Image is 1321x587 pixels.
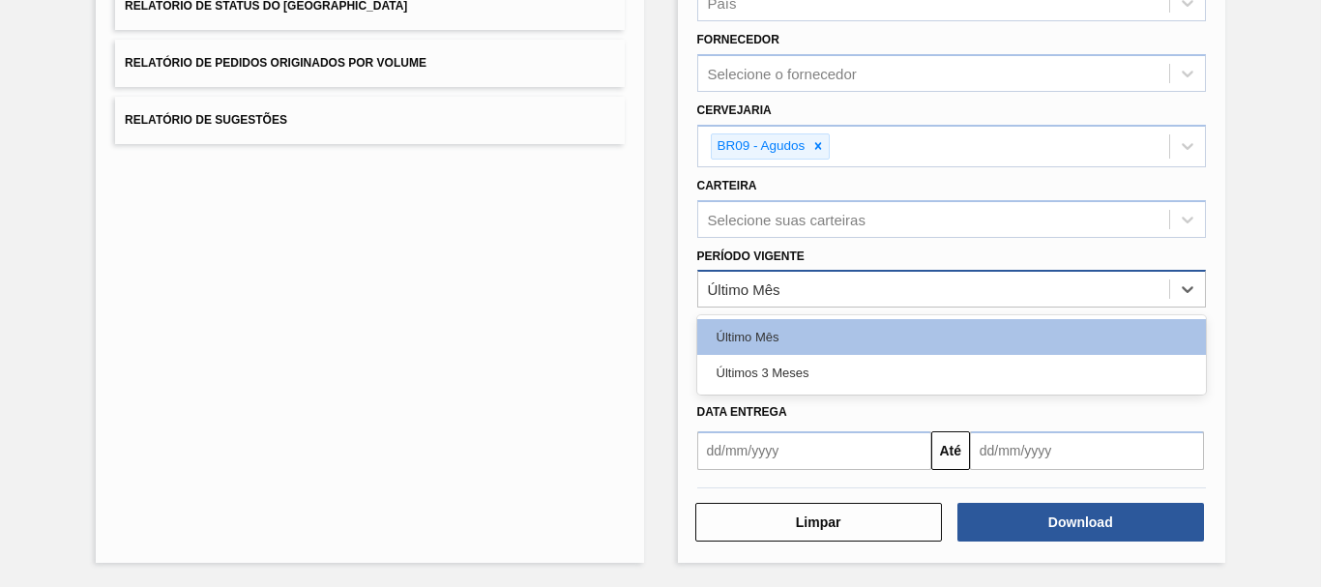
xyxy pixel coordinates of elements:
[708,281,780,298] div: Último Mês
[115,40,624,87] button: Relatório de Pedidos Originados por Volume
[697,179,757,192] label: Carteira
[931,431,970,470] button: Até
[970,431,1204,470] input: dd/mm/yyyy
[708,211,866,227] div: Selecione suas carteiras
[697,103,772,117] label: Cervejaria
[697,249,805,263] label: Período Vigente
[957,503,1204,542] button: Download
[125,56,426,70] span: Relatório de Pedidos Originados por Volume
[697,33,779,46] label: Fornecedor
[697,319,1206,355] div: Último Mês
[695,503,942,542] button: Limpar
[708,66,857,82] div: Selecione o fornecedor
[712,134,808,159] div: BR09 - Agudos
[115,97,624,144] button: Relatório de Sugestões
[697,405,787,419] span: Data entrega
[697,431,931,470] input: dd/mm/yyyy
[125,113,287,127] span: Relatório de Sugestões
[697,355,1206,391] div: Últimos 3 Meses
